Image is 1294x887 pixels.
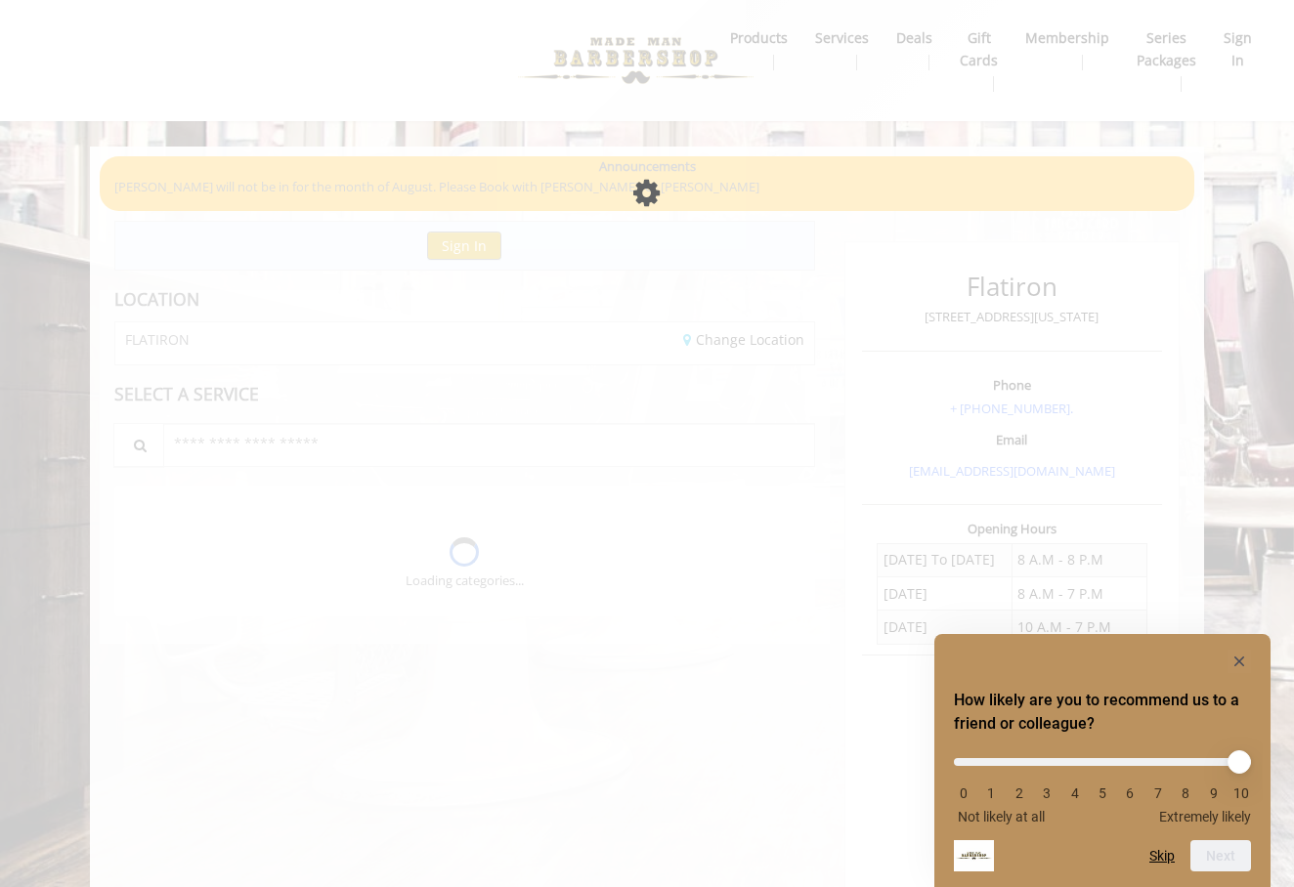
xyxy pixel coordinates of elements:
[958,809,1045,824] span: Not likely at all
[1010,785,1029,801] li: 2
[981,785,1001,801] li: 1
[954,743,1251,824] div: How likely are you to recommend us to a friend or colleague? Select an option from 0 to 10, with ...
[954,785,973,801] li: 0
[1149,848,1175,864] button: Skip
[1120,785,1140,801] li: 6
[1228,650,1251,673] button: Hide survey
[1204,785,1224,801] li: 9
[1176,785,1195,801] li: 8
[1093,785,1112,801] li: 5
[954,650,1251,871] div: How likely are you to recommend us to a friend or colleague? Select an option from 0 to 10, with ...
[954,689,1251,736] h2: How likely are you to recommend us to a friend or colleague? Select an option from 0 to 10, with ...
[1148,785,1168,801] li: 7
[1231,785,1251,801] li: 10
[1190,840,1251,871] button: Next question
[1065,785,1085,801] li: 4
[1159,809,1251,824] span: Extremely likely
[1037,785,1057,801] li: 3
